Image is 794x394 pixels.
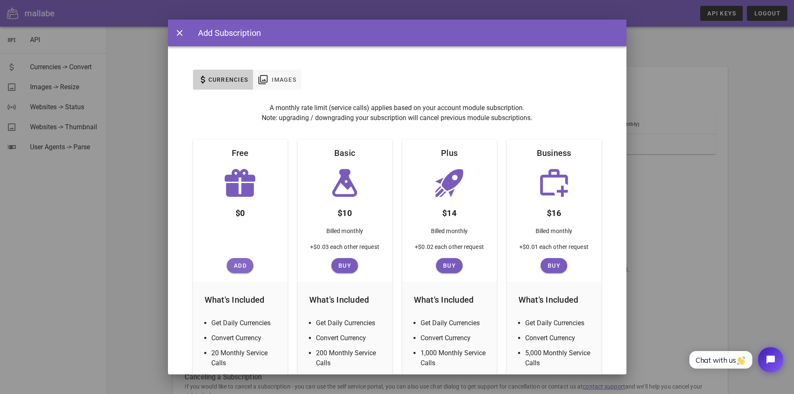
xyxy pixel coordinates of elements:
span: Buy [439,262,459,269]
div: Billed monthly [320,223,370,242]
li: 200 Monthly Service Calls [316,348,384,368]
div: What's Included [303,286,387,313]
li: Convert Currency [525,333,593,343]
div: +$0.01 each other request [513,242,595,258]
span: Buy [544,262,564,269]
button: Buy [331,258,358,273]
div: What's Included [198,286,283,313]
button: Buy [541,258,567,273]
li: 20 Monthly Service Calls [211,348,279,368]
li: Get Daily Currencies [211,318,279,328]
li: Convert Currency [316,333,384,343]
div: $14 [436,200,463,223]
div: What's Included [407,286,492,313]
li: 1,000 Monthly Service Calls [421,348,488,368]
div: Billed monthly [529,223,579,242]
span: Images [271,76,296,83]
div: Billed monthly [424,223,474,242]
li: Zapier Integration [211,373,279,383]
li: Get Daily Currencies [316,318,384,328]
div: Business [530,140,578,166]
li: Get Daily Currencies [421,318,488,328]
li: Convert Currency [421,333,488,343]
iframe: Tidio Chat [680,340,790,379]
li: Zapier Integration [316,373,384,383]
li: Zapier Integration [421,373,488,383]
div: Add Subscription [190,27,261,39]
li: Zapier Integration [525,373,593,383]
li: Convert Currency [211,333,279,343]
div: Plus [434,140,464,166]
li: 5,000 Monthly Service Calls [525,348,593,368]
button: Currencies [193,70,253,90]
div: $16 [540,200,568,223]
span: Currencies [208,76,248,83]
div: $0 [229,200,252,223]
div: What's Included [512,286,596,313]
span: Buy [335,262,355,269]
li: Get Daily Currencies [525,318,593,328]
button: Images [253,70,301,90]
div: Free [225,140,255,166]
button: Buy [436,258,463,273]
button: Add [227,258,253,273]
div: $10 [331,200,358,223]
div: +$0.02 each other request [408,242,491,258]
div: +$0.03 each other request [303,242,386,258]
p: A monthly rate limit (service calls) applies based on your account module subscription. Note: upg... [193,103,601,123]
span: Add [230,262,250,269]
div: Basic [328,140,362,166]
